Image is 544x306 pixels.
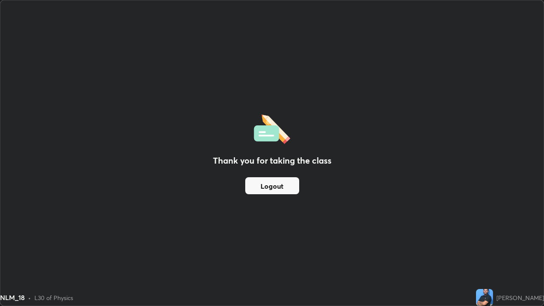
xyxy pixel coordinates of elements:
div: [PERSON_NAME] [496,293,544,302]
img: f2301bd397bc4cf78b0e65b0791dc59c.jpg [476,289,493,306]
div: • [28,293,31,302]
div: L30 of Physics [34,293,73,302]
h2: Thank you for taking the class [213,154,331,167]
button: Logout [245,177,299,194]
img: offlineFeedback.1438e8b3.svg [254,112,290,144]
